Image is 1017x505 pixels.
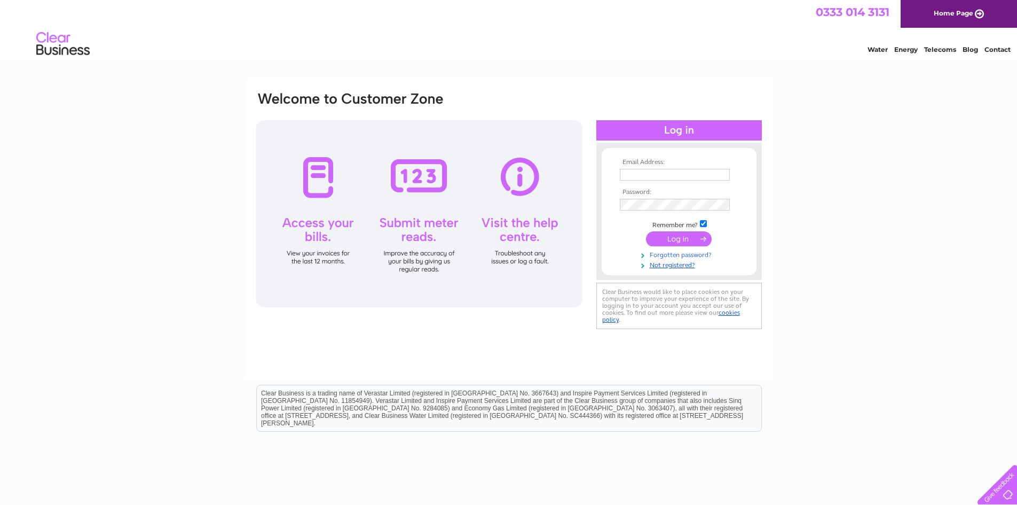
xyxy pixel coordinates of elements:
[868,45,888,53] a: Water
[36,28,90,60] img: logo.png
[596,283,762,329] div: Clear Business would like to place cookies on your computer to improve your experience of the sit...
[617,219,741,229] td: Remember me?
[620,259,741,269] a: Not registered?
[620,249,741,259] a: Forgotten password?
[617,159,741,166] th: Email Address:
[984,45,1011,53] a: Contact
[894,45,918,53] a: Energy
[617,189,741,196] th: Password:
[963,45,978,53] a: Blog
[816,5,889,19] a: 0333 014 3131
[646,231,712,246] input: Submit
[924,45,956,53] a: Telecoms
[257,6,761,52] div: Clear Business is a trading name of Verastar Limited (registered in [GEOGRAPHIC_DATA] No. 3667643...
[602,309,740,323] a: cookies policy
